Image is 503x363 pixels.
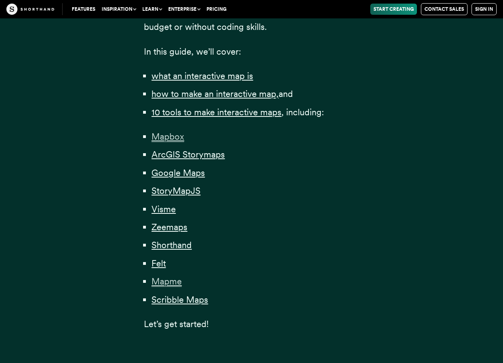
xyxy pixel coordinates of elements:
[139,4,165,15] button: Learn
[151,89,279,99] a: how to make an interactive map,
[151,107,281,117] a: 10 tools to make interactive maps
[472,3,497,15] a: Sign in
[151,276,182,286] a: Mapme
[144,46,241,57] span: In this guide, we’ll cover:
[151,131,184,142] a: Mapbox
[144,319,208,329] span: Let’s get started!
[151,185,200,196] a: StoryMapJS
[151,168,205,178] a: Google Maps
[151,204,176,214] a: Visme
[151,222,187,232] a: Zeemaps
[279,89,293,99] span: and
[281,107,324,117] span: , including:
[98,4,139,15] button: Inspiration
[151,149,225,160] a: ArcGIS Storymaps
[151,258,166,268] a: Felt
[151,71,253,81] a: what an interactive map is
[203,4,230,15] a: Pricing
[421,3,468,15] a: Contact Sales
[151,240,192,250] a: Shorthand
[151,294,208,305] a: Scribble Maps
[69,4,98,15] a: Features
[151,276,182,287] span: Mapme
[370,4,417,15] a: Start Creating
[6,4,54,15] img: The Craft
[165,4,203,15] button: Enterprise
